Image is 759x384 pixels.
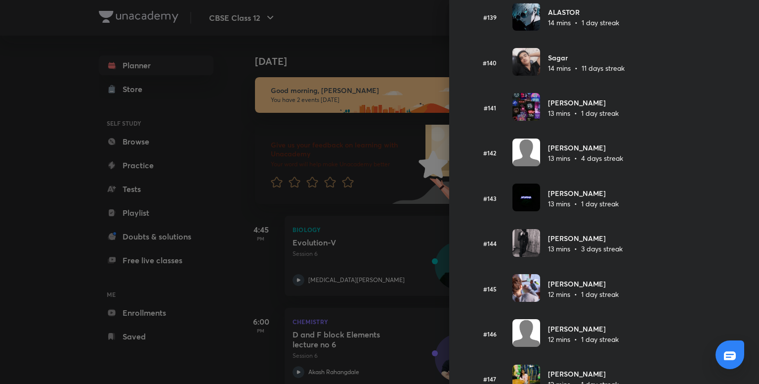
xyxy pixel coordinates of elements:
h6: [PERSON_NAME] [548,188,619,198]
h6: #141 [473,103,506,112]
h6: #144 [473,239,506,248]
h6: #139 [473,13,506,22]
h6: [PERSON_NAME] [548,143,623,153]
h6: Sagar [548,52,625,63]
h6: #140 [473,58,506,67]
h6: #143 [473,194,506,203]
img: Avatar [512,3,540,31]
h6: #142 [473,148,506,157]
img: Avatar [512,93,540,121]
img: Avatar [512,319,540,347]
p: 12 mins • 1 day streak [548,289,619,299]
h6: #146 [473,330,506,338]
p: 13 mins • 3 days streak [548,243,623,254]
img: Avatar [512,139,540,166]
img: Avatar [512,184,540,211]
p: 13 mins • 1 day streak [548,108,619,118]
h6: [PERSON_NAME] [548,324,619,334]
p: 14 mins • 1 day streak [548,17,619,28]
p: 14 mins • 11 days streak [548,63,625,73]
h6: ALASTOR [548,7,619,17]
img: Avatar [512,48,540,76]
img: Avatar [512,274,540,302]
p: 13 mins • 4 days streak [548,153,623,163]
img: Avatar [512,229,540,257]
h6: [PERSON_NAME] [548,279,619,289]
h6: [PERSON_NAME] [548,369,619,379]
p: 12 mins • 1 day streak [548,334,619,344]
h6: [PERSON_NAME] [548,97,619,108]
h6: [PERSON_NAME] [548,233,623,243]
h6: #147 [473,375,506,384]
h6: #145 [473,285,506,293]
p: 13 mins • 1 day streak [548,198,619,209]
